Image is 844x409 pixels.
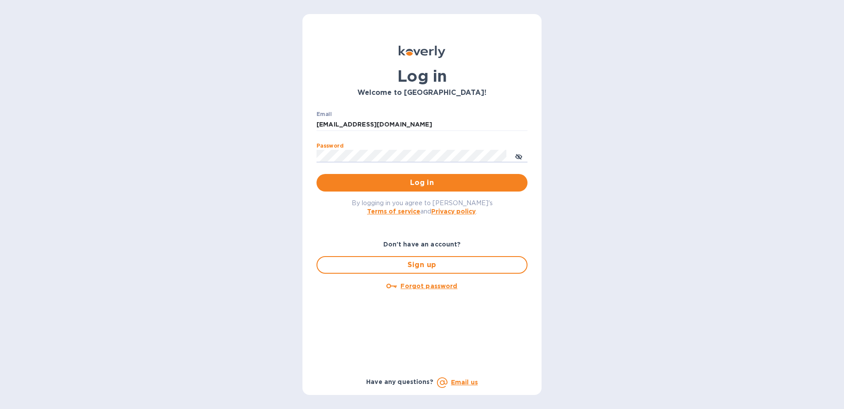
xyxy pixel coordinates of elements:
[316,174,527,192] button: Log in
[316,67,527,85] h1: Log in
[316,143,343,148] label: Password
[316,112,332,117] label: Email
[366,378,433,385] b: Have any questions?
[367,208,420,215] a: Terms of service
[316,256,527,274] button: Sign up
[324,260,520,270] span: Sign up
[399,46,445,58] img: Koverly
[510,147,527,165] button: toggle password visibility
[316,118,527,131] input: Enter email address
[324,177,520,188] span: Log in
[316,89,527,97] h3: Welcome to [GEOGRAPHIC_DATA]!
[400,282,457,290] u: Forgot password
[451,379,478,386] a: Email us
[383,241,461,248] b: Don't have an account?
[352,199,493,215] span: By logging in you agree to [PERSON_NAME]'s and .
[431,208,476,215] a: Privacy policy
